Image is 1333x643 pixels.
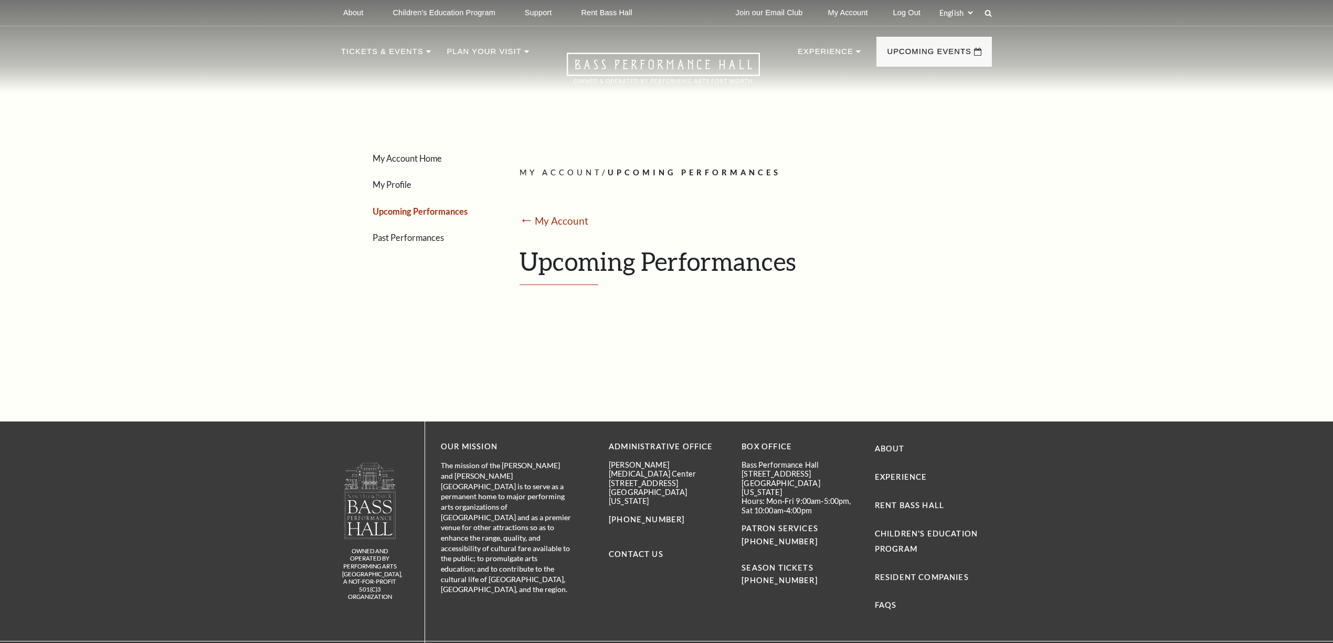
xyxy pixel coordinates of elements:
p: Upcoming Events [887,45,971,64]
p: The mission of the [PERSON_NAME] and [PERSON_NAME][GEOGRAPHIC_DATA] is to serve as a permanent ho... [441,460,572,595]
img: logo-footer.png [343,462,397,539]
p: [STREET_ADDRESS] [609,479,726,488]
a: Experience [875,472,927,481]
p: owned and operated by Performing Arts [GEOGRAPHIC_DATA], A NOT-FOR-PROFIT 501(C)3 ORGANIZATION [342,547,397,601]
a: My Account Home [373,153,442,163]
p: Hours: Mon-Fri 9:00am-5:00pm, Sat 10:00am-4:00pm [742,497,859,515]
a: Contact Us [609,550,663,558]
p: Children's Education Program [393,8,495,17]
p: Administrative Office [609,440,726,454]
select: Select: [937,8,975,18]
a: Past Performances [373,233,444,243]
a: Upcoming Performances [373,206,468,216]
p: [PHONE_NUMBER] [609,513,726,526]
a: My Account [535,215,588,227]
a: About [875,444,905,453]
p: Bass Performance Hall [742,460,859,469]
mark: ⭠ [520,214,534,229]
a: FAQs [875,600,897,609]
p: About [343,8,363,17]
a: Resident Companies [875,573,969,582]
span: Upcoming Performances [608,168,781,177]
p: [PERSON_NAME][MEDICAL_DATA] Center [609,460,726,479]
p: [GEOGRAPHIC_DATA][US_STATE] [609,488,726,506]
p: SEASON TICKETS [PHONE_NUMBER] [742,549,859,588]
a: My Profile [373,180,411,189]
p: Experience [798,45,853,64]
p: Rent Bass Hall [581,8,632,17]
p: [STREET_ADDRESS] [742,469,859,478]
a: Rent Bass Hall [875,501,944,510]
p: OUR MISSION [441,440,572,454]
p: BOX OFFICE [742,440,859,454]
h1: Upcoming Performances [520,246,984,285]
span: My Account [520,168,602,177]
p: [GEOGRAPHIC_DATA][US_STATE] [742,479,859,497]
a: Children's Education Program [875,529,978,553]
p: Support [525,8,552,17]
p: / [520,166,984,180]
p: Plan Your Visit [447,45,521,64]
p: Tickets & Events [341,45,424,64]
p: PATRON SERVICES [PHONE_NUMBER] [742,522,859,549]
